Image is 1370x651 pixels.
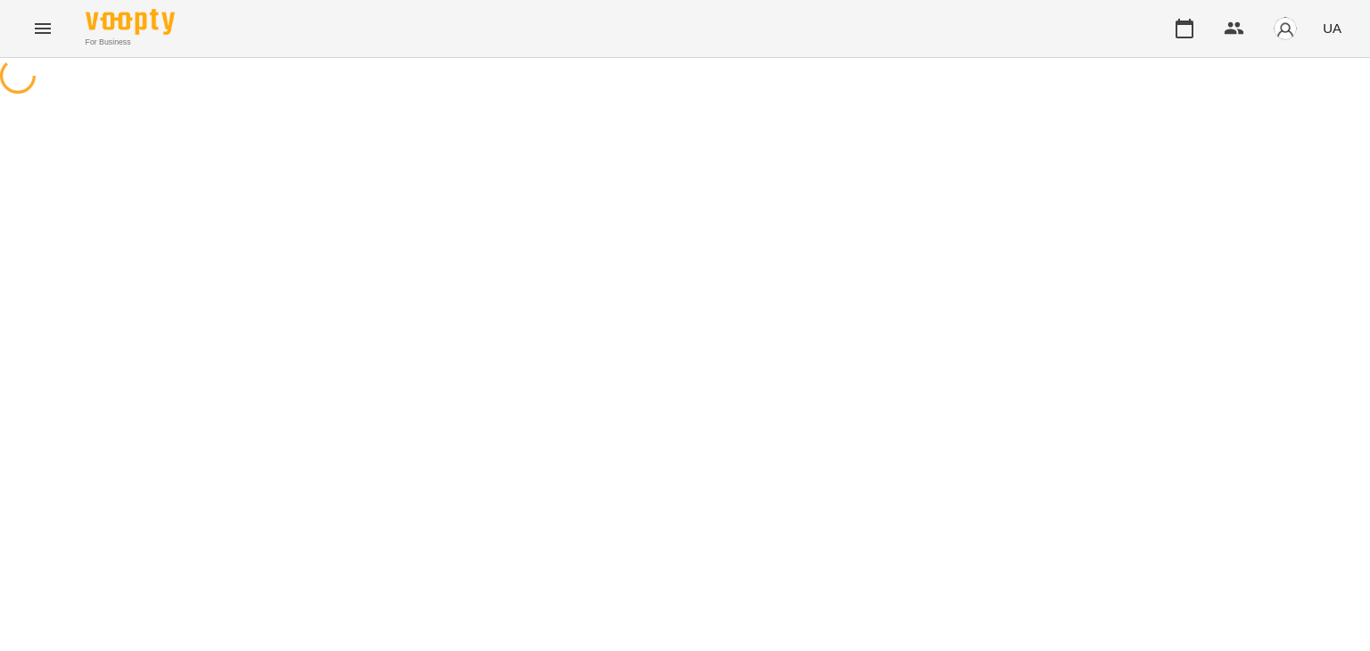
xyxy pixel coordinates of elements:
span: For Business [86,37,175,48]
img: avatar_s.png [1273,16,1298,41]
span: UA [1323,19,1341,37]
button: UA [1316,12,1349,45]
img: Voopty Logo [86,9,175,35]
button: Menu [21,7,64,50]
